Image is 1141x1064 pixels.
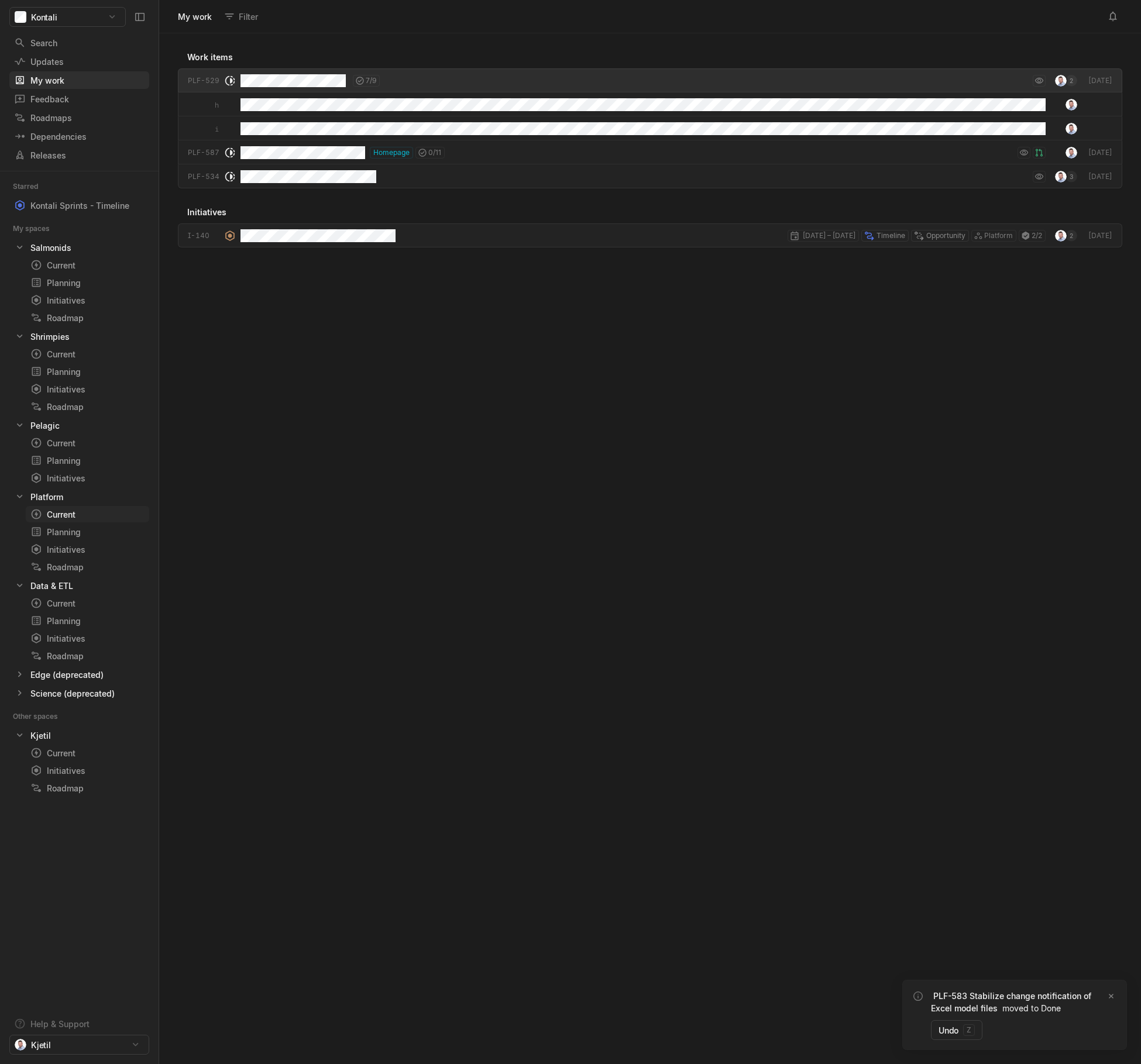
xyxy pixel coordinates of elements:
[9,128,149,145] a: Dependencies
[9,71,149,89] a: My work
[1070,75,1073,87] span: 2
[1055,230,1067,242] img: profilbilde_kontali.png
[26,612,149,629] a: Planning
[176,9,214,25] div: My work
[1066,123,1077,135] img: profilbilde_kontali.png
[26,559,149,575] a: Roadmap
[26,381,149,397] a: Initiatives
[30,632,145,645] div: Initiatives
[14,149,145,161] div: Releases
[30,508,102,521] div: Current
[1066,147,1077,159] img: profilbilde_kontali.png
[187,99,219,110] span: H
[30,687,115,700] div: Science (deprecated)
[26,398,149,415] a: Roadmap
[219,7,265,26] button: Filter
[30,580,73,592] div: Data & ETL
[14,130,145,143] div: Dependencies
[26,648,149,664] a: Roadmap
[1019,230,1046,242] div: 2 / 2
[30,242,71,254] div: Salmonids
[30,491,63,503] div: Platform
[931,990,1091,1014] a: PLF-583 Stabilize change notification of Excel model files
[178,200,1122,223] div: Initiatives
[30,615,145,627] div: Planning
[1070,171,1073,183] span: 3
[9,239,149,256] a: Salmonids
[984,230,1013,241] span: Platform
[30,437,145,449] div: Current
[26,292,149,308] a: Initiatives
[30,330,70,343] div: Shrimpies
[9,90,149,108] a: Feedback
[30,765,145,777] div: Initiatives
[178,45,1122,68] div: Work items
[30,650,145,662] div: Roadmap
[26,363,149,380] a: Planning
[877,230,905,241] span: Timeline
[9,417,149,433] a: Pelagic
[31,1039,51,1051] span: Kjetil
[1087,147,1112,158] div: [DATE]
[30,526,145,538] div: Planning
[26,506,149,522] a: Current
[26,541,149,557] a: Initiatives
[30,383,145,395] div: Initiatives
[26,470,149,486] a: Initiatives
[926,230,965,241] span: Opportunity
[14,93,145,105] div: Feedback
[114,508,133,520] div: then
[9,197,149,214] a: Kontali Sprints - Timeline
[428,147,441,158] span: 0 / 11
[373,147,410,158] span: Homepage
[30,419,60,432] div: Pelagic
[30,561,145,573] div: Roadmap
[178,164,1122,188] a: PLF-5343[DATE]
[178,116,1122,140] a: I
[30,669,104,681] div: Edge (deprecated)
[13,711,72,722] div: Other spaces
[9,685,149,701] div: Science (deprecated)
[178,140,1122,164] a: PLF-587Homepage0/11[DATE]
[188,147,219,158] div: PLF-587
[133,508,145,520] kbd: c
[26,435,149,451] a: Current
[9,666,149,683] a: Edge (deprecated)
[31,11,57,23] span: Kontali
[178,223,1122,247] a: I-140[DATE] – [DATE]TimelineOpportunityPlatform2/22[DATE]
[26,745,149,761] a: Current
[30,543,145,556] div: Initiatives
[187,123,219,134] span: I
[963,1024,975,1036] kbd: z
[9,1035,149,1055] button: Kjetil
[26,595,149,611] a: Current
[26,524,149,540] a: Planning
[30,597,145,610] div: Current
[9,328,149,345] a: Shrimpies
[1066,99,1077,111] img: profilbilde_kontali.png
[30,747,145,759] div: Current
[1087,171,1112,182] div: [DATE]
[14,37,145,49] div: Search
[14,56,145,68] div: Updates
[30,348,145,360] div: Current
[9,7,126,27] button: Kontali
[26,309,149,326] a: Roadmap
[26,346,149,362] a: Current
[9,53,149,70] a: Updates
[1087,230,1112,241] div: [DATE]
[15,1039,26,1051] img: profilbilde_kontali.png
[30,199,129,212] div: Kontali Sprints - Timeline
[9,577,149,594] div: Data & ETL
[30,259,145,271] div: Current
[14,74,145,87] div: My work
[30,782,145,794] div: Roadmap
[188,171,219,182] div: PLF-534
[26,257,149,273] a: Current
[13,181,52,192] div: Starred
